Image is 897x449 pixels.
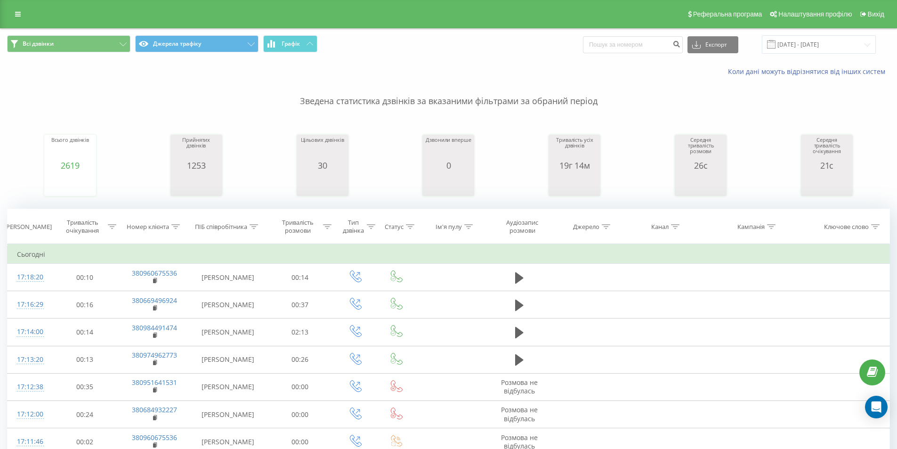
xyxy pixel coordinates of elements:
td: 00:00 [266,401,334,428]
a: 380984491474 [132,323,177,332]
button: Всі дзвінки [7,35,130,52]
div: Прийнятих дзвінків [173,137,220,161]
p: Зведена статистика дзвінків за вказаними фільтрами за обраний період [7,76,890,107]
div: 1253 [173,161,220,170]
td: 00:10 [51,264,119,291]
a: Коли дані можуть відрізнятися вiд інших систем [728,67,890,76]
div: Тривалість усіх дзвінків [551,137,598,161]
div: Джерело [573,223,599,231]
div: Тип дзвінка [342,219,364,235]
a: 380951641531 [132,378,177,387]
div: 17:14:00 [17,323,41,341]
td: [PERSON_NAME] [190,401,266,428]
span: Вихід [868,10,884,18]
div: 2619 [51,161,89,170]
div: 0 [426,161,471,170]
div: Тривалість очікування [59,219,106,235]
div: Тривалість розмови [275,219,321,235]
a: 380684932227 [132,405,177,414]
td: [PERSON_NAME] [190,346,266,373]
div: Номер клієнта [127,223,169,231]
div: ПІБ співробітника [195,223,247,231]
span: Налаштування профілю [778,10,852,18]
a: 380974962773 [132,351,177,359]
td: 00:35 [51,373,119,400]
div: 19г 14м [551,161,598,170]
div: Середня тривалість очікування [803,137,850,161]
td: Сьогодні [8,245,890,264]
button: Джерела трафіку [135,35,259,52]
div: 17:13:20 [17,351,41,369]
div: Середня тривалість розмови [677,137,724,161]
td: 00:37 [266,291,334,318]
td: 00:26 [266,346,334,373]
div: Ключове слово [824,223,869,231]
td: [PERSON_NAME] [190,291,266,318]
div: 30 [301,161,344,170]
td: 00:13 [51,346,119,373]
div: Канал [651,223,669,231]
td: 00:24 [51,401,119,428]
span: Реферальна програма [693,10,762,18]
div: Всього дзвінків [51,137,89,161]
a: 380669496924 [132,296,177,305]
div: Кампанія [737,223,765,231]
button: Експорт [687,36,738,53]
td: [PERSON_NAME] [190,318,266,346]
div: 26с [677,161,724,170]
div: 17:12:38 [17,378,41,396]
div: 21с [803,161,850,170]
input: Пошук за номером [583,36,683,53]
td: 00:16 [51,291,119,318]
td: 02:13 [266,318,334,346]
span: Всі дзвінки [23,40,54,48]
div: Цільових дзвінків [301,137,344,161]
div: 17:18:20 [17,268,41,286]
div: Аудіозапис розмови [495,219,550,235]
div: 17:12:00 [17,405,41,424]
td: 00:14 [51,318,119,346]
a: 380960675536 [132,433,177,442]
button: Графік [263,35,317,52]
div: Дзвонили вперше [426,137,471,161]
span: Графік [282,41,300,47]
span: Розмова не відбулась [501,405,538,423]
div: 17:16:29 [17,295,41,314]
td: [PERSON_NAME] [190,373,266,400]
span: Розмова не відбулась [501,378,538,395]
div: Статус [385,223,404,231]
div: [PERSON_NAME] [4,223,52,231]
div: Ім'я пулу [436,223,462,231]
td: 00:00 [266,373,334,400]
a: 380960675536 [132,269,177,278]
div: Open Intercom Messenger [865,396,888,418]
td: 00:14 [266,264,334,291]
td: [PERSON_NAME] [190,264,266,291]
